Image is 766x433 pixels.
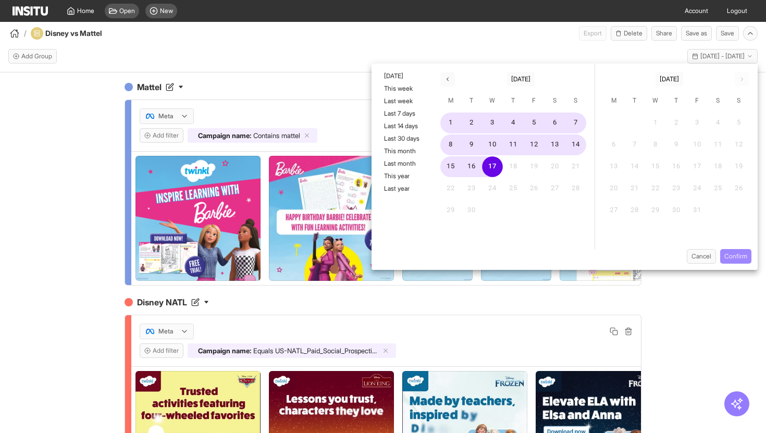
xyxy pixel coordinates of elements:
[440,113,461,133] button: 1
[579,26,607,41] button: Export
[198,347,251,355] span: Campaign name :
[483,91,502,112] span: Wednesday
[275,347,379,355] span: US-NATL_Paid_Social_Prospecting_Interests_Sales_Disney_Properties_July25
[378,95,426,107] button: Last week
[125,296,641,308] h4: Disney NATL
[565,134,586,155] button: 14
[688,91,707,112] span: Friday
[667,91,686,112] span: Thursday
[579,26,607,41] span: Can currently only export from Insights reports.
[378,70,426,82] button: [DATE]
[525,91,543,112] span: Friday
[503,113,524,133] button: 4
[681,26,712,41] button: Save as
[440,134,461,155] button: 8
[687,49,758,64] button: [DATE] - [DATE]
[31,27,130,40] div: Disney vs Mattel
[378,132,426,145] button: Last 30 days
[511,75,530,83] span: [DATE]
[378,170,426,182] button: This year
[716,26,739,41] button: Save
[188,128,317,143] div: Campaign name:Containsmattel
[625,91,644,112] span: Tuesday
[77,7,94,15] span: Home
[646,91,665,112] span: Wednesday
[135,156,261,281] img: nlo8fojd4axsxh0imzsd
[378,82,426,95] button: This week
[700,52,745,60] span: [DATE] - [DATE]
[461,156,482,177] button: 16
[730,91,748,112] span: Sunday
[378,157,426,170] button: Last month
[378,120,426,132] button: Last 14 days
[656,72,683,86] button: [DATE]
[378,145,426,157] button: This month
[8,27,27,40] button: /
[140,128,183,143] button: Add filter
[482,156,503,177] button: 17
[160,7,173,15] span: New
[8,49,57,64] button: Add Group
[660,75,679,83] span: [DATE]
[378,182,426,195] button: Last year
[281,131,300,140] span: mattel
[651,26,677,41] button: Share
[125,81,641,93] h4: Mattel
[188,343,396,358] div: Campaign name:EqualsUS-NATL_Paid_Social_Prospecting_Interests_Sales_Disney_Properties_July25
[503,134,524,155] button: 11
[440,156,461,177] button: 15
[45,28,130,39] h4: Disney vs Mattel
[119,7,135,15] span: Open
[524,113,545,133] button: 5
[378,107,426,120] button: Last 7 days
[482,134,503,155] button: 10
[462,91,481,112] span: Tuesday
[611,26,647,41] button: Delete
[524,134,545,155] button: 12
[507,72,535,86] button: [DATE]
[140,343,183,358] button: Add filter
[546,91,564,112] span: Saturday
[253,131,279,140] span: Contains
[504,91,523,112] span: Thursday
[24,28,27,39] span: /
[461,113,482,133] button: 2
[735,72,749,86] span: You cannot perform this action
[709,91,727,112] span: Saturday
[461,134,482,155] button: 9
[482,113,503,133] button: 3
[253,347,273,355] span: Equals
[441,91,460,112] span: Monday
[566,91,585,112] span: Sunday
[604,91,623,112] span: Monday
[545,134,565,155] button: 13
[720,249,751,264] button: Confirm
[198,131,251,140] span: Campaign name :
[565,113,586,133] button: 7
[687,249,716,264] button: Cancel
[545,113,565,133] button: 6
[13,6,48,16] img: Logo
